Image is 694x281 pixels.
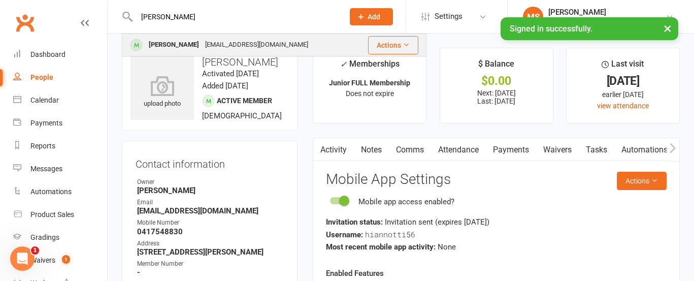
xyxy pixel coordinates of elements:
iframe: Intercom live chat [10,246,35,271]
time: Activated [DATE] [202,69,259,78]
strong: Most recent mobile app activity: [326,242,436,252]
span: 1 [62,255,70,264]
strong: [EMAIL_ADDRESS][DOMAIN_NAME] [137,206,284,215]
a: view attendance [597,102,649,110]
a: Tasks [579,138,614,162]
time: Added [DATE] [202,81,248,90]
a: Payments [13,112,107,135]
div: earlier [DATE] [576,89,670,100]
span: Settings [435,5,462,28]
a: Waivers 1 [13,249,107,272]
div: Waivers [30,256,55,264]
div: Last visit [602,57,644,76]
a: Dashboard [13,43,107,66]
p: Next: [DATE] Last: [DATE] [449,89,544,105]
div: Gradings [30,233,59,241]
button: × [658,17,677,39]
div: Calendar [30,96,59,104]
strong: - [137,268,284,277]
button: Actions [617,172,667,190]
h3: Contact information [136,154,284,170]
strong: [PERSON_NAME] [137,186,284,195]
div: $0.00 [449,76,544,86]
input: Search... [134,10,337,24]
div: Payments [30,119,62,127]
div: Automations [30,188,72,196]
a: Gradings [13,226,107,249]
div: $ Balance [478,57,514,76]
a: Calendar [13,89,107,112]
div: [EMAIL_ADDRESS][DOMAIN_NAME] [202,38,311,52]
a: Clubworx [12,10,38,36]
div: Invitation sent [326,216,667,228]
div: Owner [137,177,284,187]
div: Product Sales [30,210,74,218]
h3: Mobile App Settings [326,172,667,188]
a: Activity [313,138,354,162]
a: Attendance [431,138,486,162]
span: Active member [217,97,272,105]
span: Add [368,13,380,21]
strong: Junior FULL Membership [329,79,410,87]
a: People [13,66,107,89]
a: Notes [354,138,389,162]
span: hiannotti56 [365,229,415,239]
div: [PERSON_NAME] [548,8,666,17]
span: None [438,242,456,252]
span: Signed in successfully. [510,24,592,34]
div: [PERSON_NAME] [146,38,202,52]
div: [DATE] [576,76,670,86]
a: Messages [13,158,107,180]
div: Dashboard [30,50,65,58]
div: People [30,73,53,81]
a: Reports [13,135,107,158]
a: Waivers [536,138,579,162]
div: Mobile app access enabled? [358,196,454,208]
span: [DEMOGRAPHIC_DATA] [202,111,282,120]
h3: [PERSON_NAME] [130,56,289,68]
a: Payments [486,138,536,162]
a: Automations [614,138,675,162]
span: Does not expire [346,89,394,98]
div: Limitless Mixed Martial Arts & Fitness [548,17,666,26]
strong: Username: [326,230,363,239]
span: 1 [31,246,39,255]
div: Member Number [137,259,284,269]
div: Email [137,198,284,207]
a: Comms [389,138,431,162]
strong: 0417548830 [137,227,284,236]
div: Address [137,239,284,248]
button: Actions [368,36,418,54]
i: ✓ [340,59,347,69]
div: MS [523,7,543,27]
a: Product Sales [13,203,107,226]
div: upload photo [130,76,194,109]
a: Automations [13,180,107,203]
button: Add [350,8,393,25]
label: Enabled Features [326,267,384,279]
strong: [STREET_ADDRESS][PERSON_NAME] [137,247,284,257]
div: Reports [30,142,55,150]
span: (expires [DATE] ) [435,217,489,227]
strong: Invitation status: [326,217,383,227]
div: Memberships [340,57,400,76]
div: Mobile Number [137,218,284,228]
div: Messages [30,165,62,173]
